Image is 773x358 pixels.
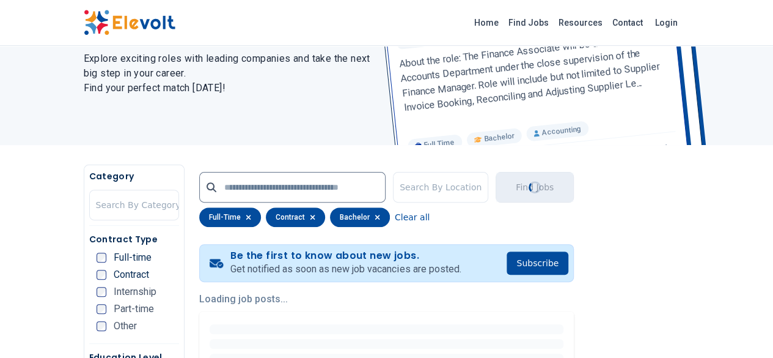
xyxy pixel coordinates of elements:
[97,253,106,263] input: Full-time
[266,207,325,227] div: contract
[330,207,390,227] div: bachelor
[712,299,773,358] iframe: Chat Widget
[554,13,607,32] a: Resources
[89,170,179,182] h5: Category
[395,207,430,227] button: Clear all
[469,13,504,32] a: Home
[84,51,372,95] h2: Explore exciting roles with leading companies and take the next big step in your career. Find you...
[114,321,137,331] span: Other
[114,287,156,297] span: Internship
[528,181,541,194] div: Loading...
[97,321,106,331] input: Other
[496,172,574,203] button: Find JobsLoading...
[230,262,461,277] p: Get notified as soon as new job vacancies are posted.
[97,270,106,280] input: Contract
[504,13,554,32] a: Find Jobs
[89,233,179,245] h5: Contract Type
[230,250,461,262] h4: Be the first to know about new jobs.
[84,10,175,35] img: Elevolt
[114,304,154,314] span: Part-time
[97,287,106,297] input: Internship
[648,10,685,35] a: Login
[97,304,106,314] input: Part-time
[114,270,149,280] span: Contract
[199,207,261,227] div: full-time
[199,292,574,307] p: Loading job posts...
[114,253,152,263] span: Full-time
[607,13,648,32] a: Contact
[507,252,568,275] button: Subscribe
